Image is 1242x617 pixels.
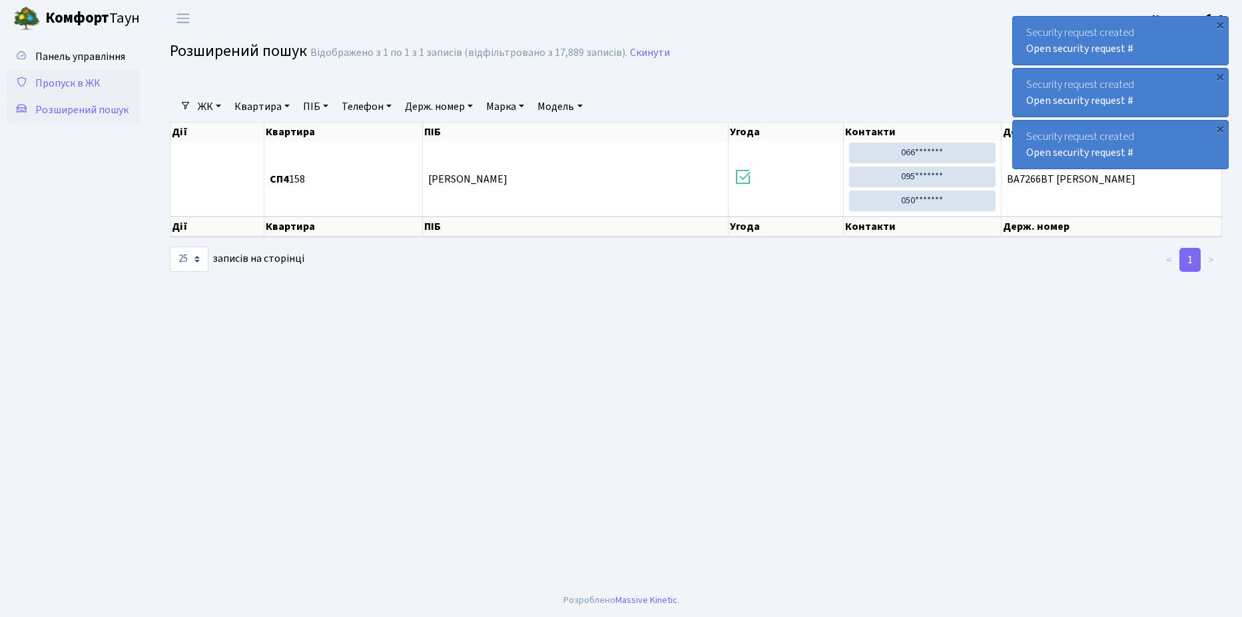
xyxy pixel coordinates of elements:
[563,593,679,608] div: Розроблено .
[423,217,729,237] th: ПІБ
[298,95,334,118] a: ПІБ
[192,95,226,118] a: ЖК
[170,247,208,272] select: записів на сторінці
[1013,69,1228,117] div: Security request created
[1213,122,1227,135] div: ×
[532,95,587,118] a: Модель
[630,47,670,59] a: Скинути
[170,247,304,272] label: записів на сторінці
[264,217,423,237] th: Квартира
[170,39,307,63] span: Розширений пошук
[423,123,729,141] th: ПІБ
[729,123,844,141] th: Угода
[310,47,627,59] div: Відображено з 1 по 1 з 1 записів (відфільтровано з 17,889 записів).
[481,95,529,118] a: Марка
[13,5,40,32] img: logo.png
[615,593,677,607] a: Massive Kinetic
[166,7,200,29] button: Переключити навігацію
[1013,121,1228,169] div: Security request created
[229,95,295,118] a: Квартира
[35,49,125,64] span: Панель управління
[45,7,109,29] b: Комфорт
[170,123,264,141] th: Дії
[729,217,844,237] th: Угода
[7,70,140,97] a: Пропуск в ЖК
[428,172,507,187] span: [PERSON_NAME]
[1026,93,1133,108] a: Open security request #
[170,217,264,237] th: Дії
[1213,70,1227,83] div: ×
[270,174,418,185] span: 158
[1013,17,1228,65] div: Security request created
[400,95,478,118] a: Держ. номер
[35,76,101,91] span: Пропуск в ЖК
[1007,174,1216,185] span: ВА7266ВТ [PERSON_NAME]
[7,97,140,123] a: Розширений пошук
[1152,11,1226,27] a: Консьєрж б. 4.
[264,123,424,141] th: Квартира
[270,172,289,187] b: СП4
[844,123,1002,141] th: Контакти
[1002,123,1222,141] th: Держ. номер
[1179,248,1201,272] a: 1
[1026,145,1133,160] a: Open security request #
[844,217,1002,237] th: Контакти
[1213,18,1227,31] div: ×
[1026,41,1133,56] a: Open security request #
[45,7,140,30] span: Таун
[1002,217,1222,237] th: Держ. номер
[35,103,129,117] span: Розширений пошук
[7,43,140,70] a: Панель управління
[336,95,397,118] a: Телефон
[1152,11,1226,26] b: Консьєрж б. 4.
